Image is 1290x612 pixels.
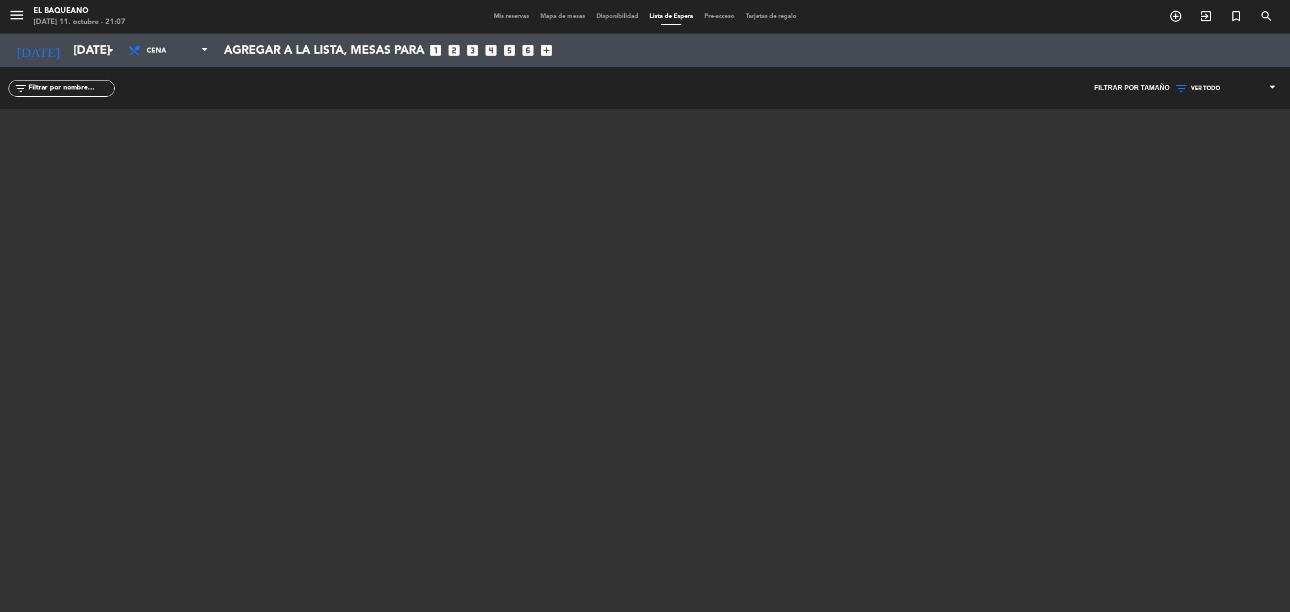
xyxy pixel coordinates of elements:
i: looks_3 [465,43,480,58]
span: Agregar a la lista, mesas para [224,44,424,58]
span: Pre-acceso [699,13,740,20]
span: Mapa de mesas [535,13,591,20]
i: arrow_drop_down [104,44,118,57]
span: Lista de Espera [644,13,699,20]
i: add_circle_outline [1169,10,1182,23]
i: filter_list [14,82,27,95]
span: VER TODO [1191,85,1220,92]
i: looks_5 [502,43,517,58]
span: Disponibilidad [591,13,644,20]
i: looks_two [447,43,461,58]
i: exit_to_app [1199,10,1213,23]
i: [DATE] [8,38,68,63]
span: Filtrar por tamaño [1094,83,1170,94]
div: El Baqueano [34,6,125,17]
i: looks_one [428,43,443,58]
span: Tarjetas de regalo [740,13,802,20]
button: menu [8,7,25,27]
i: add_box [539,43,554,58]
i: turned_in_not [1230,10,1243,23]
i: looks_6 [521,43,535,58]
input: Filtrar por nombre... [27,82,114,95]
span: Mis reservas [488,13,535,20]
i: looks_4 [484,43,498,58]
div: [DATE] 11. octubre - 21:07 [34,17,125,28]
i: search [1260,10,1273,23]
i: menu [8,7,25,23]
span: Cena [147,40,200,62]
